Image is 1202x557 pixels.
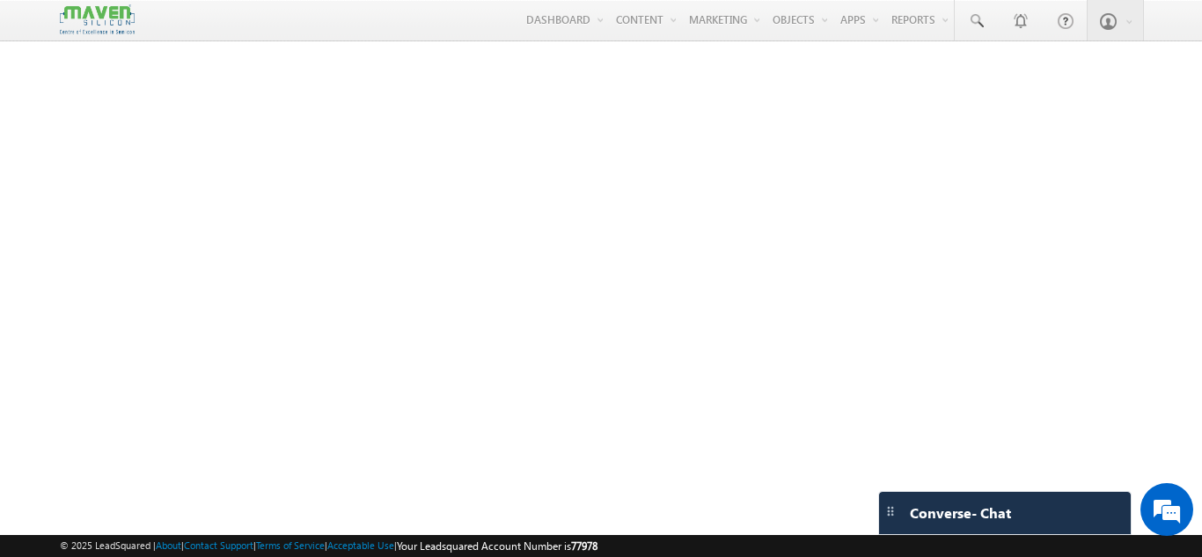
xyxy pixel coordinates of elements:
[60,4,134,35] img: Custom Logo
[327,539,394,551] a: Acceptable Use
[397,539,597,553] span: Your Leadsquared Account Number is
[156,539,181,551] a: About
[256,539,325,551] a: Terms of Service
[571,539,597,553] span: 77978
[60,538,597,554] span: © 2025 LeadSquared | | | | |
[184,539,253,551] a: Contact Support
[883,504,898,518] img: carter-drag
[910,505,1011,521] span: Converse - Chat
